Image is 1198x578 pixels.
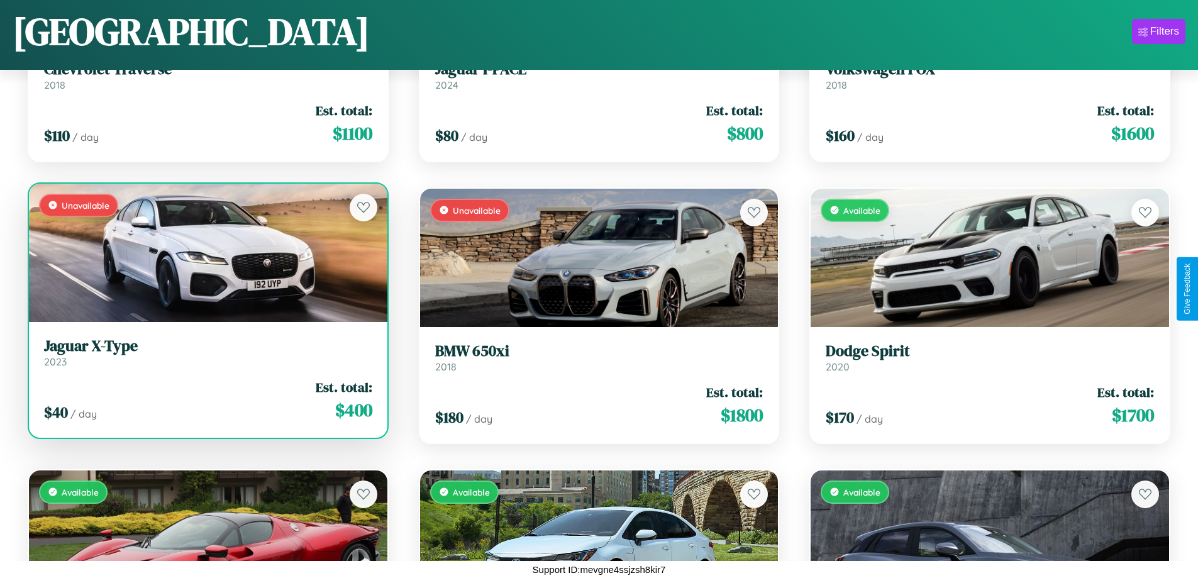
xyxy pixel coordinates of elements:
span: 2023 [44,355,67,368]
span: Available [62,487,99,497]
span: / day [72,131,99,143]
span: $ 80 [435,125,458,146]
span: $ 400 [335,397,372,423]
span: / day [70,408,97,420]
h3: Jaguar I-PACE [435,60,763,79]
a: Chevrolet Traverse2018 [44,60,372,91]
span: $ 40 [44,402,68,423]
a: Jaguar I-PACE2024 [435,60,763,91]
a: Volkswagen FOX2018 [826,60,1154,91]
div: Filters [1150,25,1179,38]
h1: [GEOGRAPHIC_DATA] [13,6,370,57]
span: 2018 [44,79,65,91]
span: 2024 [435,79,458,91]
span: Available [453,487,490,497]
span: Available [843,487,880,497]
span: $ 180 [435,407,463,428]
a: Dodge Spirit2020 [826,342,1154,373]
span: Est. total: [316,101,372,119]
span: / day [461,131,487,143]
span: / day [857,131,884,143]
a: Jaguar X-Type2023 [44,337,372,368]
a: BMW 650xi2018 [435,342,763,373]
span: Est. total: [706,101,763,119]
span: Est. total: [706,383,763,401]
span: / day [857,413,883,425]
span: 2018 [435,360,457,373]
h3: Chevrolet Traverse [44,60,372,79]
h3: BMW 650xi [435,342,763,360]
span: $ 110 [44,125,70,146]
span: Est. total: [316,378,372,396]
span: $ 800 [727,121,763,146]
span: $ 1600 [1111,121,1154,146]
span: 2018 [826,79,847,91]
span: Est. total: [1097,101,1154,119]
p: Support ID: mevgne4ssjzsh8kir7 [533,561,666,578]
h3: Volkswagen FOX [826,60,1154,79]
h3: Dodge Spirit [826,342,1154,360]
span: $ 1100 [333,121,372,146]
span: Unavailable [453,205,501,216]
span: Unavailable [62,200,109,211]
div: Give Feedback [1183,264,1192,314]
span: 2020 [826,360,850,373]
span: $ 1800 [721,403,763,428]
span: Available [843,205,880,216]
span: $ 160 [826,125,855,146]
span: $ 1700 [1112,403,1154,428]
span: / day [466,413,492,425]
span: Est. total: [1097,383,1154,401]
span: $ 170 [826,407,854,428]
button: Filters [1132,19,1185,44]
h3: Jaguar X-Type [44,337,372,355]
